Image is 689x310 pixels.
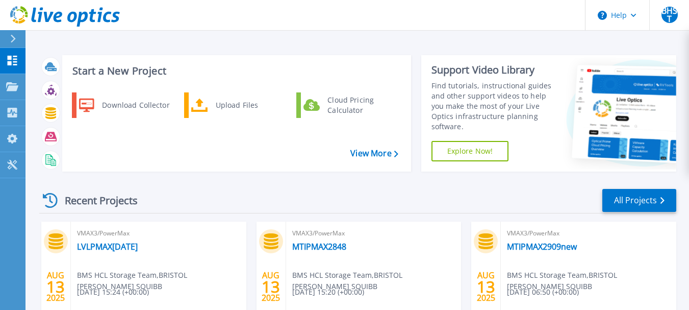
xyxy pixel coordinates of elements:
span: [DATE] 15:20 (+00:00) [292,287,364,298]
span: 13 [477,282,495,291]
a: Upload Files [184,92,289,118]
div: Recent Projects [39,188,151,213]
div: Download Collector [97,95,174,115]
div: Support Video Library [431,63,558,77]
div: Cloud Pricing Calculator [322,95,398,115]
a: View More [350,149,398,158]
a: Cloud Pricing Calculator [296,92,401,118]
span: [DATE] 15:24 (+00:00) [77,287,149,298]
span: VMAX3/PowerMax [77,228,240,239]
a: Explore Now! [431,141,509,161]
span: BMS HCL Storage Team , BRISTOL [PERSON_NAME] SQUIBB [292,270,462,292]
span: VMAX3/PowerMax [292,228,455,239]
h3: Start a New Project [72,65,398,77]
a: All Projects [602,189,676,212]
div: AUG 2025 [46,268,65,305]
a: LVLPMAX[DATE] [77,242,138,252]
span: 13 [262,282,280,291]
span: VMAX3/PowerMax [507,228,670,239]
span: BHST [661,7,678,23]
a: MTIPMAX2848 [292,242,346,252]
span: [DATE] 06:50 (+00:00) [507,287,579,298]
div: AUG 2025 [476,268,496,305]
span: BMS HCL Storage Team , BRISTOL [PERSON_NAME] SQUIBB [507,270,676,292]
div: Upload Files [211,95,286,115]
div: AUG 2025 [261,268,280,305]
span: BMS HCL Storage Team , BRISTOL [PERSON_NAME] SQUIBB [77,270,246,292]
a: MTIPMAX2909new [507,242,577,252]
a: Download Collector [72,92,176,118]
div: Find tutorials, instructional guides and other support videos to help you make the most of your L... [431,81,558,132]
span: 13 [46,282,65,291]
